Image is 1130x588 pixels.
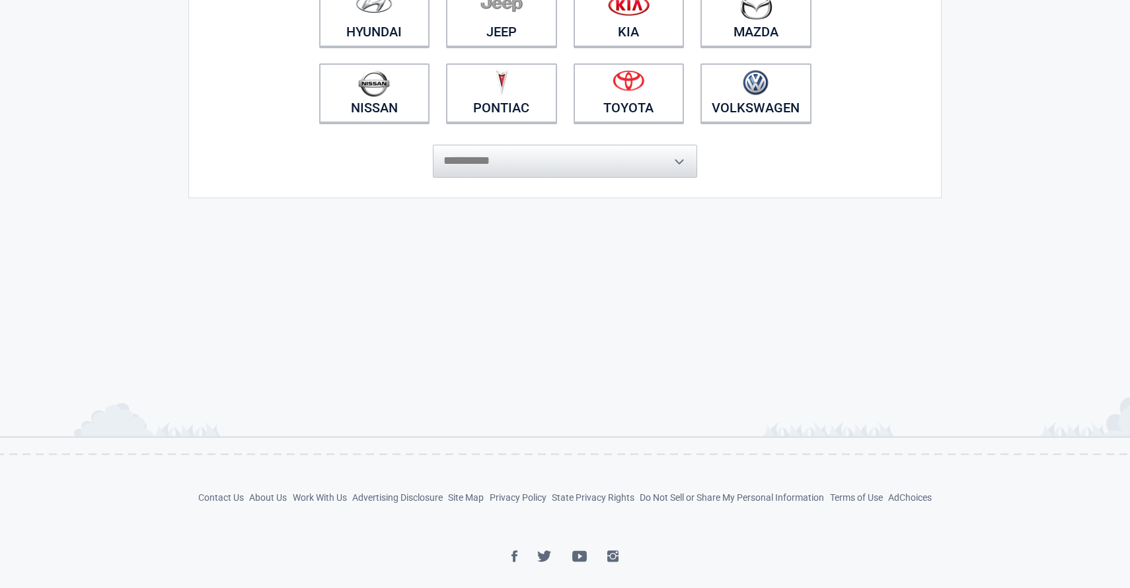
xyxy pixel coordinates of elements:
[249,492,287,503] a: About Us
[574,63,685,123] a: Toyota
[888,492,932,503] a: AdChoices
[830,492,883,503] a: Terms of Use
[743,70,769,96] img: volkswagen
[448,492,484,503] a: Site Map
[198,492,244,503] a: Contact Us
[572,550,587,562] img: YouTube
[700,63,811,123] a: Volkswagen
[319,63,430,123] a: Nissan
[352,492,443,503] a: Advertising Disclosure
[552,492,634,503] a: State Privacy Rights
[537,550,552,562] img: Twitter
[511,550,517,562] img: Facebook
[446,63,557,123] a: Pontiac
[495,70,508,95] img: pontiac
[613,70,644,91] img: toyota
[293,492,347,503] a: Work With Us
[490,492,546,503] a: Privacy Policy
[358,70,390,97] img: nissan
[640,492,824,503] a: Do Not Sell or Share My Personal Information
[607,550,619,562] img: Instagram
